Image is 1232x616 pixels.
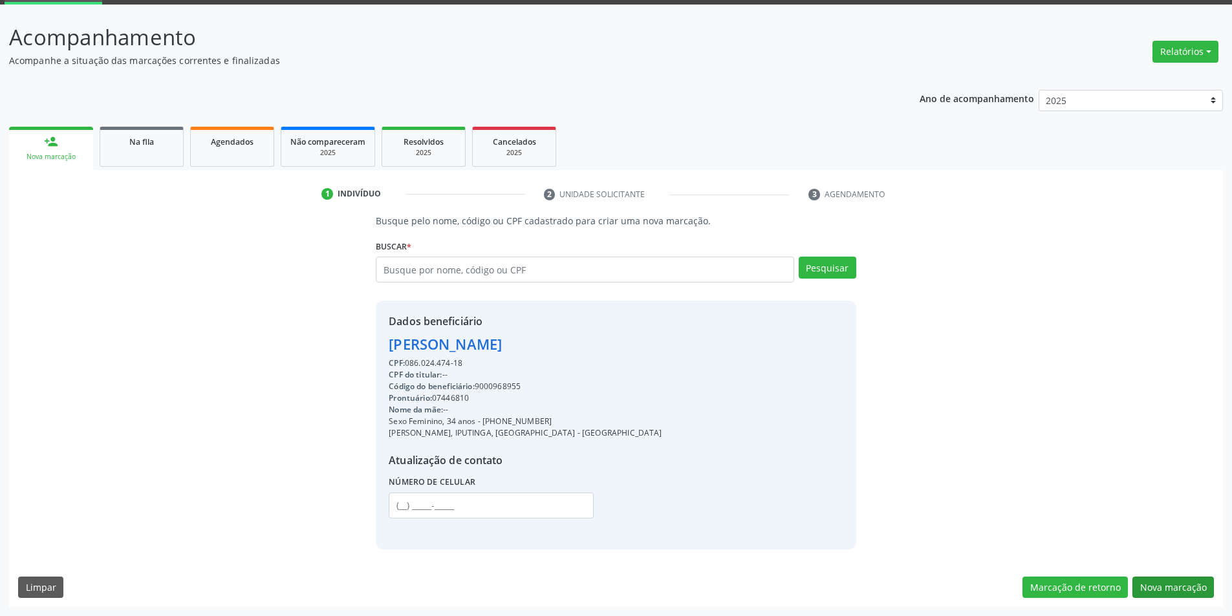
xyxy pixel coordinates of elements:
[389,404,443,415] span: Nome da mãe:
[44,134,58,149] div: person_add
[389,369,442,380] span: CPF do titular:
[129,136,154,147] span: Na fila
[1152,41,1218,63] button: Relatórios
[389,416,662,427] div: Sexo Feminino, 34 anos - [PHONE_NUMBER]
[389,473,475,493] label: Número de celular
[389,381,662,392] div: 9000968955
[389,427,662,439] div: [PERSON_NAME], IPUTINGA, [GEOGRAPHIC_DATA] - [GEOGRAPHIC_DATA]
[290,136,365,147] span: Não compareceram
[389,392,662,404] div: 07446810
[391,148,456,158] div: 2025
[920,90,1034,106] p: Ano de acompanhamento
[389,357,662,369] div: 086.024.474-18
[211,136,254,147] span: Agendados
[493,136,536,147] span: Cancelados
[389,392,432,403] span: Prontuário:
[290,148,365,158] div: 2025
[404,136,444,147] span: Resolvidos
[376,237,411,257] label: Buscar
[9,54,859,67] p: Acompanhe a situação das marcações correntes e finalizadas
[389,313,662,329] div: Dados beneficiário
[376,214,856,228] p: Busque pelo nome, código ou CPF cadastrado para criar uma nova marcação.
[389,452,662,468] div: Atualização de contato
[1022,577,1128,599] button: Marcação de retorno
[1132,577,1214,599] button: Nova marcação
[389,334,662,355] div: [PERSON_NAME]
[389,357,405,368] span: CPF:
[389,381,474,392] span: Código do beneficiário:
[799,257,856,279] button: Pesquisar
[18,152,84,162] div: Nova marcação
[389,404,662,416] div: --
[482,148,546,158] div: 2025
[376,257,794,282] input: Busque por nome, código ou CPF
[9,21,859,54] p: Acompanhamento
[389,493,594,518] input: (__) _____-_____
[18,577,63,599] button: Limpar
[321,188,333,200] div: 1
[389,369,662,381] div: --
[338,188,381,200] div: Indivíduo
